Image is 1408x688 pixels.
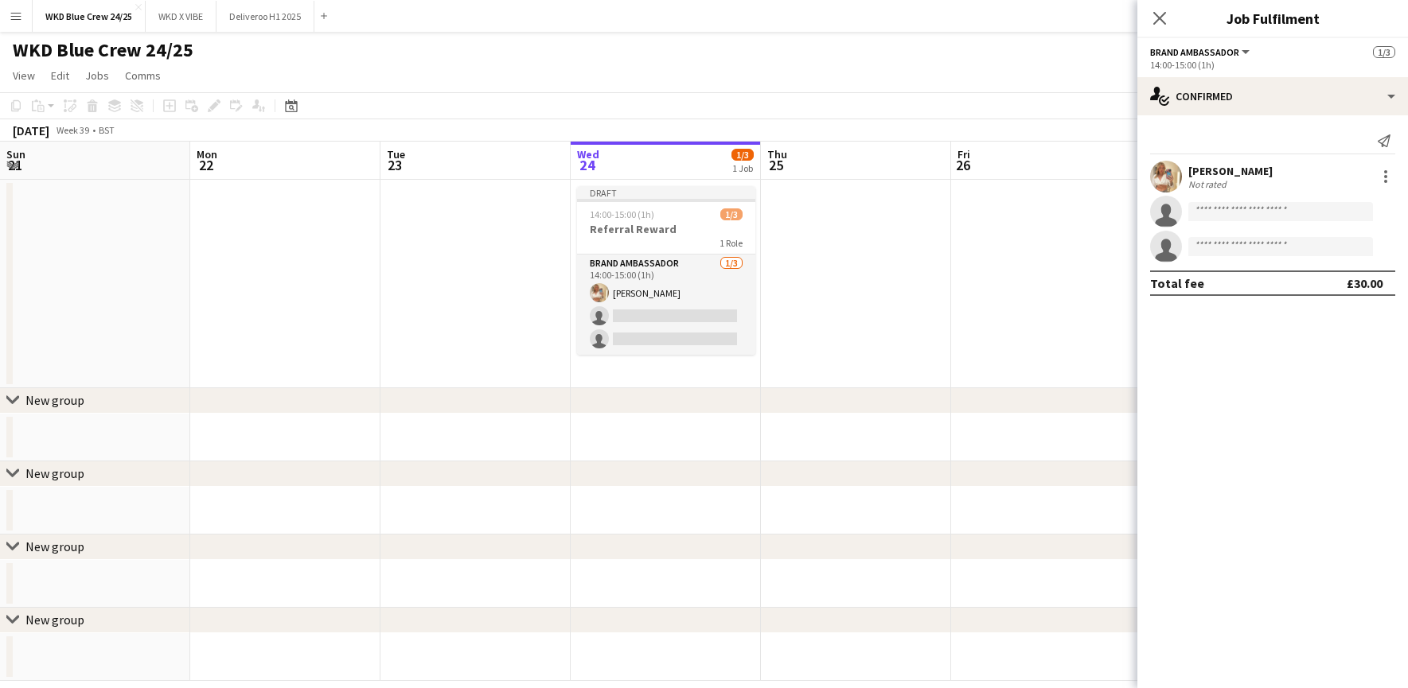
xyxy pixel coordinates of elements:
span: Wed [577,147,599,161]
span: 1/3 [1373,46,1395,58]
span: Jobs [85,68,109,83]
div: Total fee [1150,275,1204,291]
div: [DATE] [13,122,49,138]
div: 1 Job [732,162,753,174]
span: Thu [767,147,787,161]
app-job-card: Draft14:00-15:00 (1h)1/3Referral Reward1 RoleBrand Ambassador1/314:00-15:00 (1h)[PERSON_NAME] [577,186,755,355]
span: Tue [387,147,405,161]
span: Fri [958,147,970,161]
span: 1 Role [720,237,743,249]
a: Comms [119,65,167,86]
span: View [13,68,35,83]
div: BST [99,124,115,136]
app-card-role: Brand Ambassador1/314:00-15:00 (1h)[PERSON_NAME] [577,255,755,355]
span: 1/3 [731,149,754,161]
div: [PERSON_NAME] [1188,164,1273,178]
div: £30.00 [1347,275,1383,291]
span: 1/3 [720,208,743,220]
div: New group [25,392,84,408]
div: New group [25,538,84,554]
span: Mon [197,147,217,161]
span: Sun [6,147,25,161]
div: New group [25,612,84,628]
div: Not rated [1188,178,1230,190]
button: WKD X VIBE [146,1,216,32]
a: Jobs [79,65,115,86]
h3: Referral Reward [577,222,755,236]
button: WKD Blue Crew 24/25 [33,1,146,32]
button: Deliveroo H1 2025 [216,1,314,32]
span: 23 [384,156,405,174]
div: 14:00-15:00 (1h) [1150,59,1395,71]
div: Confirmed [1137,77,1408,115]
span: 25 [765,156,787,174]
span: Comms [125,68,161,83]
a: Edit [45,65,76,86]
span: 24 [575,156,599,174]
span: Edit [51,68,69,83]
span: 21 [4,156,25,174]
a: View [6,65,41,86]
h1: WKD Blue Crew 24/25 [13,38,193,62]
span: 14:00-15:00 (1h) [590,208,654,220]
span: 26 [955,156,970,174]
span: Week 39 [53,124,92,136]
div: Draft [577,186,755,199]
span: 22 [194,156,217,174]
button: Brand Ambassador [1150,46,1252,58]
div: New group [25,465,84,481]
h3: Job Fulfilment [1137,8,1408,29]
span: Brand Ambassador [1150,46,1239,58]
